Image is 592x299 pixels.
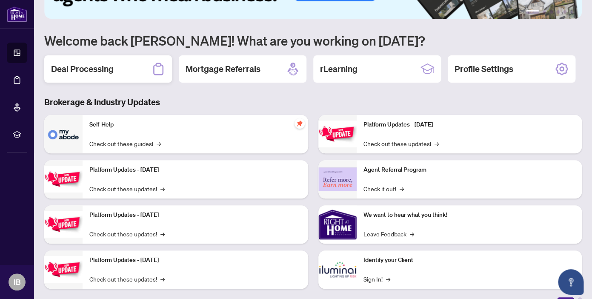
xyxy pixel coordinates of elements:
button: 6 [570,10,573,14]
a: Check out these updates!→ [89,274,165,284]
h2: Profile Settings [455,63,513,75]
img: We want to hear what you think! [318,205,357,244]
img: logo [7,6,27,22]
button: 5 [563,10,566,14]
a: Check out these updates!→ [89,229,165,239]
span: IB [14,276,21,288]
span: → [400,184,404,193]
p: Self-Help [89,120,301,129]
img: Agent Referral Program [318,167,357,191]
h2: Mortgage Referrals [186,63,260,75]
a: Check it out!→ [363,184,404,193]
img: Platform Updates - July 21, 2025 [44,211,83,238]
span: → [410,229,414,239]
p: Platform Updates - [DATE] [89,210,301,220]
p: Agent Referral Program [363,165,575,175]
img: Platform Updates - September 16, 2025 [44,166,83,193]
span: → [435,139,439,148]
span: pushpin [295,118,305,129]
button: 1 [526,10,539,14]
p: Platform Updates - [DATE] [89,256,301,265]
h2: Deal Processing [51,63,114,75]
h2: rLearning [320,63,357,75]
button: 2 [543,10,546,14]
a: Check out these guides!→ [89,139,161,148]
button: 3 [549,10,553,14]
span: → [160,229,165,239]
button: 4 [556,10,560,14]
img: Self-Help [44,115,83,153]
button: Open asap [558,269,583,295]
img: Platform Updates - July 8, 2025 [44,256,83,283]
a: Leave Feedback→ [363,229,414,239]
a: Check out these updates!→ [89,184,165,193]
span: → [157,139,161,148]
p: We want to hear what you think! [363,210,575,220]
span: → [160,274,165,284]
a: Check out these updates!→ [363,139,439,148]
span: → [160,184,165,193]
h3: Brokerage & Industry Updates [44,96,582,108]
p: Identify your Client [363,256,575,265]
span: → [386,274,390,284]
p: Platform Updates - [DATE] [89,165,301,175]
a: Sign In!→ [363,274,390,284]
p: Platform Updates - [DATE] [363,120,575,129]
h1: Welcome back [PERSON_NAME]! What are you working on [DATE]? [44,32,582,49]
img: Identify your Client [318,250,357,289]
img: Platform Updates - June 23, 2025 [318,121,357,147]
